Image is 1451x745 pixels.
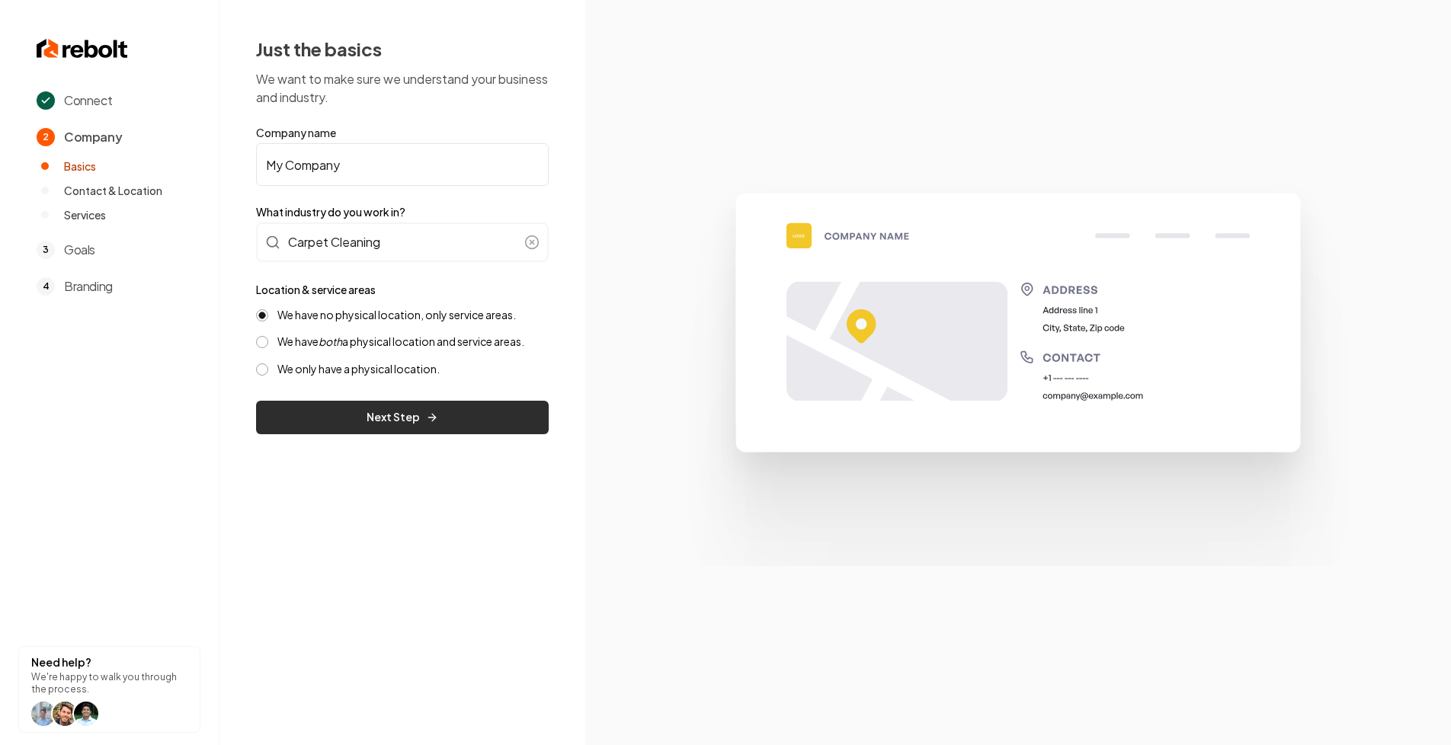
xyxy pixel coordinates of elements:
[37,277,55,296] span: 4
[64,241,95,259] span: Goals
[319,334,342,348] i: both
[53,702,77,726] img: help icon Will
[37,241,55,259] span: 3
[256,143,549,186] input: Company name
[256,125,549,140] label: Company name
[64,277,113,296] span: Branding
[256,37,549,61] h2: Just the basics
[37,128,55,146] span: 2
[74,702,98,726] img: help icon arwin
[658,179,1379,565] img: Google Business Profile
[31,702,56,726] img: help icon Will
[64,128,122,146] span: Company
[18,646,200,733] button: Need help?We're happy to walk you through the process.help icon Willhelp icon Willhelp icon arwin
[277,308,516,322] label: We have no physical location, only service areas.
[64,183,162,198] span: Contact & Location
[277,334,524,349] label: We have a physical location and service areas.
[37,37,128,61] img: Rebolt Logo
[256,204,549,219] label: What industry do you work in?
[277,362,440,376] label: We only have a physical location.
[256,401,549,434] button: Next Step
[31,655,91,669] strong: Need help?
[256,70,549,107] p: We want to make sure we understand your business and industry.
[31,671,187,695] p: We're happy to walk you through the process.
[64,207,106,222] span: Services
[64,158,96,174] span: Basics
[256,283,376,296] label: Location & service areas
[64,91,112,110] span: Connect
